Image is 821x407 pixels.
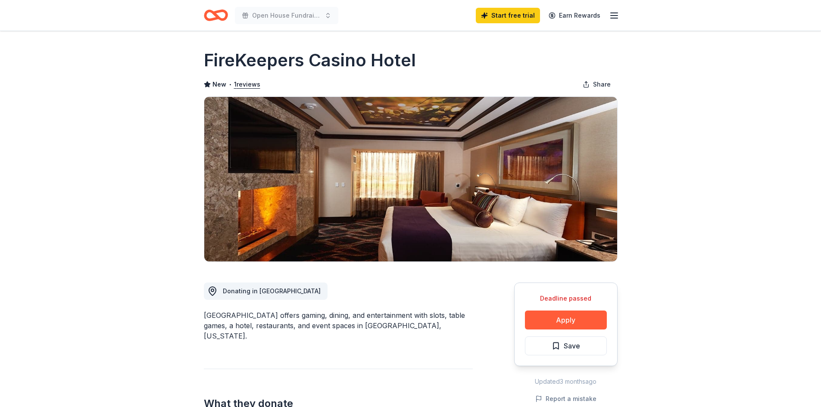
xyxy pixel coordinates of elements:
[252,10,321,21] span: Open House Fundraiser for The Reading People
[564,340,580,351] span: Save
[525,336,607,355] button: Save
[228,81,231,88] span: •
[525,311,607,329] button: Apply
[204,48,416,72] h1: FireKeepers Casino Hotel
[514,376,618,387] div: Updated 3 months ago
[212,79,226,90] span: New
[204,97,617,261] img: Image for FireKeepers Casino Hotel
[535,394,596,404] button: Report a mistake
[235,7,338,24] button: Open House Fundraiser for The Reading People
[543,8,606,23] a: Earn Rewards
[204,5,228,25] a: Home
[234,79,260,90] button: 1reviews
[223,287,321,295] span: Donating in [GEOGRAPHIC_DATA]
[476,8,540,23] a: Start free trial
[576,76,618,93] button: Share
[525,293,607,304] div: Deadline passed
[593,79,611,90] span: Share
[204,310,473,341] div: [GEOGRAPHIC_DATA] offers gaming, dining, and entertainment with slots, table games, a hotel, rest...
